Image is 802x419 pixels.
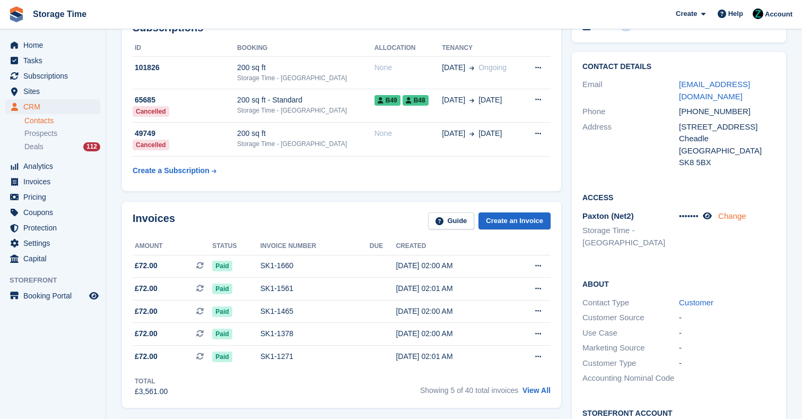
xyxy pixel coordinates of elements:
div: 101826 [133,62,237,73]
a: Customer [679,298,713,307]
div: [PHONE_NUMBER] [679,106,775,118]
a: menu [5,174,100,189]
span: Help [728,8,743,19]
span: Invoices [23,174,87,189]
a: menu [5,53,100,68]
div: [DATE] 02:01 AM [396,283,507,294]
span: Booking Portal [23,288,87,303]
a: menu [5,159,100,174]
h2: About [582,278,775,289]
span: Protection [23,220,87,235]
h2: Contact Details [582,63,775,71]
span: Home [23,38,87,53]
a: Create an Invoice [478,212,551,230]
div: SK1-1378 [260,328,370,339]
a: Storage Time [29,5,91,23]
a: Prospects [24,128,100,139]
th: Allocation [374,40,442,57]
div: [STREET_ADDRESS] [679,121,775,133]
span: Showing 5 of 40 total invoices [420,386,518,395]
span: Ongoing [478,63,507,72]
span: £72.00 [135,328,158,339]
a: menu [5,251,100,266]
span: ••••••• [679,211,699,220]
span: Create [676,8,697,19]
div: Storage Time - [GEOGRAPHIC_DATA] [237,106,374,115]
a: menu [5,236,100,251]
a: Preview store [88,289,100,302]
div: Storage Time - [GEOGRAPHIC_DATA] [237,139,374,149]
span: Storefront [10,275,106,286]
span: Paid [212,306,232,317]
span: Prospects [24,129,57,139]
div: SK1-1561 [260,283,370,294]
div: [DATE] 02:00 AM [396,306,507,317]
th: Amount [133,238,212,255]
div: Storage Time - [GEOGRAPHIC_DATA] [237,73,374,83]
a: menu [5,38,100,53]
span: £72.00 [135,351,158,362]
span: Account [765,9,792,20]
h2: Storefront Account [582,407,775,418]
a: menu [5,205,100,220]
span: Pricing [23,190,87,204]
span: Capital [23,251,87,266]
a: menu [5,99,100,114]
span: Tasks [23,53,87,68]
div: 49749 [133,128,237,139]
a: Guide [428,212,475,230]
th: Invoice number [260,238,370,255]
div: Customer Type [582,357,679,370]
div: [DATE] 02:01 AM [396,351,507,362]
span: Paid [212,352,232,362]
div: SK1-1271 [260,351,370,362]
span: Paid [212,261,232,271]
div: 200 sq ft [237,128,374,139]
div: - [679,312,775,324]
div: SK1-1660 [260,260,370,271]
img: stora-icon-8386f47178a22dfd0bd8f6a31ec36ba5ce8667c1dd55bd0f319d3a0aa187defe.svg [8,6,24,22]
span: [DATE] [442,95,465,106]
div: £3,561.00 [135,386,168,397]
span: [DATE] [478,128,502,139]
span: CRM [23,99,87,114]
span: Paid [212,284,232,294]
div: Accounting Nominal Code [582,372,679,384]
th: Booking [237,40,374,57]
div: 200 sq ft - Standard [237,95,374,106]
div: Marketing Source [582,342,679,354]
span: £72.00 [135,260,158,271]
th: Created [396,238,507,255]
div: SK8 5BX [679,157,775,169]
a: Contacts [24,116,100,126]
div: Contact Type [582,297,679,309]
a: [EMAIL_ADDRESS][DOMAIN_NAME] [679,80,750,101]
span: [DATE] [478,95,502,106]
h2: Invoices [133,212,175,230]
span: Analytics [23,159,87,174]
th: ID [133,40,237,57]
div: - [679,342,775,354]
div: None [374,128,442,139]
div: Create a Subscription [133,165,210,176]
a: menu [5,288,100,303]
span: Sites [23,84,87,99]
div: [DATE] 02:00 AM [396,328,507,339]
span: Coupons [23,205,87,220]
span: Paid [212,329,232,339]
th: Status [212,238,260,255]
div: Address [582,121,679,169]
span: Subscriptions [23,69,87,83]
div: Phone [582,106,679,118]
th: Tenancy [442,40,522,57]
div: 112 [83,142,100,151]
h2: Access [582,192,775,202]
img: Zain Sarwar [753,8,763,19]
a: menu [5,190,100,204]
div: [GEOGRAPHIC_DATA] [679,145,775,157]
a: menu [5,69,100,83]
div: SK1-1465 [260,306,370,317]
div: Total [135,377,168,386]
a: Deals 112 [24,141,100,152]
a: menu [5,84,100,99]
